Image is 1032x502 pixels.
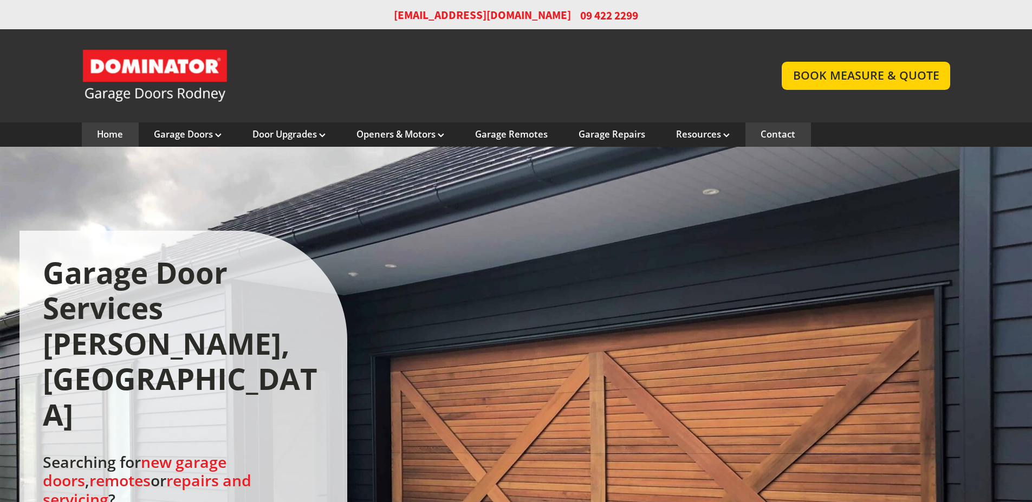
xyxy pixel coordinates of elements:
a: Openers & Motors [356,128,444,140]
h1: Garage Door Services [PERSON_NAME], [GEOGRAPHIC_DATA] [43,255,324,433]
a: [EMAIL_ADDRESS][DOMAIN_NAME] [394,8,571,23]
a: Garage Doors [154,128,222,140]
a: Resources [676,128,730,140]
a: Door Upgrades [252,128,326,140]
span: 09 422 2299 [580,8,638,23]
a: remotes [89,470,151,491]
a: Garage Door and Secure Access Solutions homepage [82,49,761,103]
a: new garage doors [43,452,226,491]
a: BOOK MEASURE & QUOTE [782,62,950,89]
a: Garage Remotes [475,128,548,140]
a: Contact [761,128,795,140]
a: Garage Repairs [579,128,645,140]
a: Home [97,128,123,140]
